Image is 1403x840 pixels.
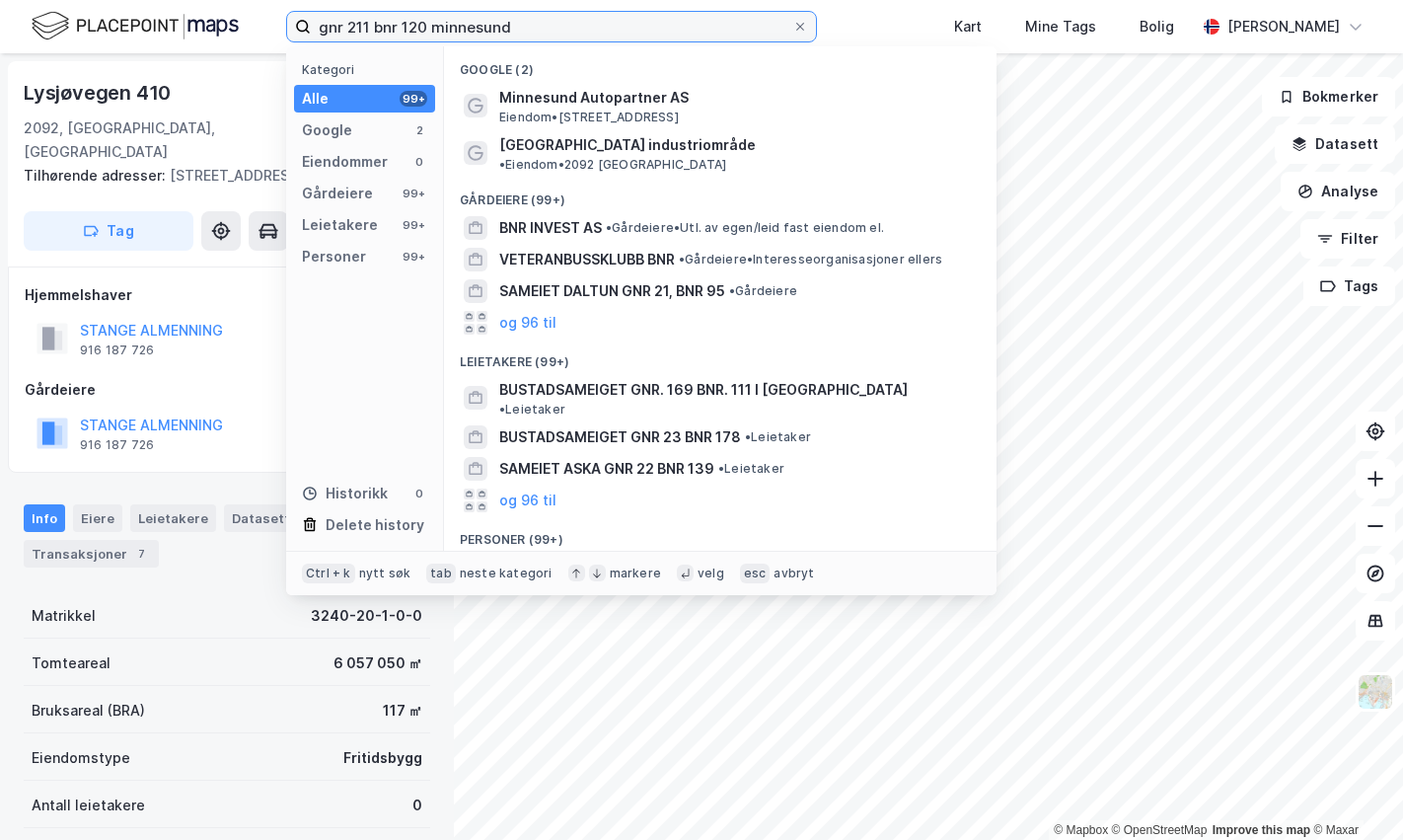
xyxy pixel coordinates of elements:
span: BNR INVEST AS [499,216,602,240]
div: 916 187 726 [80,343,154,358]
div: [PERSON_NAME] [1227,15,1340,38]
button: Filter [1300,219,1395,259]
div: 2 [411,122,427,138]
button: Tags [1303,267,1395,306]
span: SAMEIET DALTUN GNR 21, BNR 95 [499,279,725,303]
span: • [606,220,612,235]
div: Kategori [302,62,435,77]
span: VETERANBUSSKLUBB BNR [499,248,675,271]
div: 2092, [GEOGRAPHIC_DATA], [GEOGRAPHIC_DATA] [24,116,344,164]
div: Ctrl + k [302,564,355,583]
span: Gårdeiere • Interesseorganisasjoner ellers [679,252,942,267]
button: Tag [24,211,193,251]
div: Kontrollprogram for chat [1304,745,1403,840]
div: 0 [412,794,422,817]
div: 6 057 050 ㎡ [333,651,422,675]
span: Tilhørende adresser: [24,167,170,184]
div: Bolig [1140,15,1174,38]
span: • [679,252,685,267]
div: 0 [411,486,427,501]
div: Mine Tags [1025,15,1096,38]
div: Datasett [224,504,298,532]
div: 99+ [400,186,427,201]
div: Eiere [73,504,122,532]
button: og 96 til [499,311,556,335]
iframe: Chat Widget [1304,745,1403,840]
div: 916 187 726 [80,437,154,453]
span: Leietaker [718,461,784,477]
button: Analyse [1281,172,1395,211]
div: Transaksjoner [24,540,159,568]
div: Fritidsbygg [343,746,422,770]
img: logo.f888ab2527a4732fd821a326f86c7f29.svg [32,9,239,43]
div: Hjemmelshaver [25,283,429,307]
div: 0 [411,154,427,170]
div: 117 ㎡ [383,699,422,723]
span: Eiendom • 2092 [GEOGRAPHIC_DATA] [499,157,726,173]
div: Delete history [326,513,424,537]
div: nytt søk [359,566,411,581]
div: Tomteareal [32,651,111,675]
div: Bruksareal (BRA) [32,699,145,723]
div: Personer [302,245,366,268]
div: markere [610,566,661,581]
img: Z [1357,673,1394,711]
span: BUSTADSAMEIGET GNR 23 BNR 178 [499,425,741,449]
span: [GEOGRAPHIC_DATA] industriområde [499,133,756,157]
input: Søk på adresse, matrikkel, gårdeiere, leietakere eller personer [311,12,792,41]
div: Leietakere (99+) [444,339,997,374]
div: Personer (99+) [444,516,997,552]
button: Bokmerker [1262,77,1395,116]
div: Eiendommer [302,150,388,174]
div: Alle [302,87,329,111]
div: velg [698,566,724,581]
div: Matrikkel [32,604,96,628]
div: Google [302,118,352,142]
a: OpenStreetMap [1112,823,1208,837]
span: BUSTADSAMEIGET GNR. 169 BNR. 111 I [GEOGRAPHIC_DATA] [499,378,908,402]
div: Antall leietakere [32,794,145,817]
div: esc [740,564,771,583]
span: • [499,402,505,417]
div: 7 [131,544,151,564]
a: Mapbox [1054,823,1108,837]
div: 99+ [400,249,427,265]
div: 3240-20-1-0-0 [311,604,422,628]
div: 99+ [400,217,427,233]
div: Gårdeiere [302,182,373,205]
div: tab [426,564,456,583]
div: Leietakere [130,504,216,532]
span: Gårdeiere • Utl. av egen/leid fast eiendom el. [606,220,884,236]
span: Leietaker [745,429,811,445]
span: Leietaker [499,402,565,418]
div: Lysjøvegen 410 [24,77,175,109]
a: Improve this map [1213,823,1310,837]
div: Google (2) [444,46,997,82]
button: og 96 til [499,489,556,512]
span: Minnesund Autopartner AS [499,86,973,110]
div: 99+ [400,91,427,107]
div: [STREET_ADDRESS] [24,164,414,188]
span: Gårdeiere [729,283,797,299]
span: • [718,461,724,476]
div: Info [24,504,65,532]
div: Eiendomstype [32,746,130,770]
span: • [745,429,751,444]
div: Leietakere [302,213,378,237]
div: Historikk [302,482,388,505]
span: • [729,283,735,298]
div: Kart [954,15,982,38]
span: SAMEIET ASKA GNR 22 BNR 139 [499,457,714,481]
div: Gårdeiere [25,378,429,402]
span: Eiendom • [STREET_ADDRESS] [499,110,679,125]
div: Gårdeiere (99+) [444,177,997,212]
div: neste kategori [460,566,553,581]
span: • [499,157,505,172]
button: Datasett [1275,124,1395,164]
div: avbryt [774,566,814,581]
